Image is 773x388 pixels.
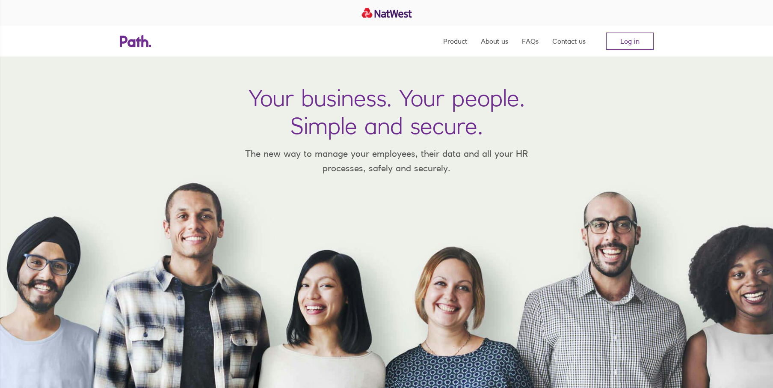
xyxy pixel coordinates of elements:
a: Contact us [552,26,586,57]
p: The new way to manage your employees, their data and all your HR processes, safely and securely. [233,146,541,175]
a: Product [443,26,467,57]
a: Log in [606,33,654,50]
a: About us [481,26,508,57]
a: FAQs [522,26,539,57]
h1: Your business. Your people. Simple and secure. [249,84,525,140]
